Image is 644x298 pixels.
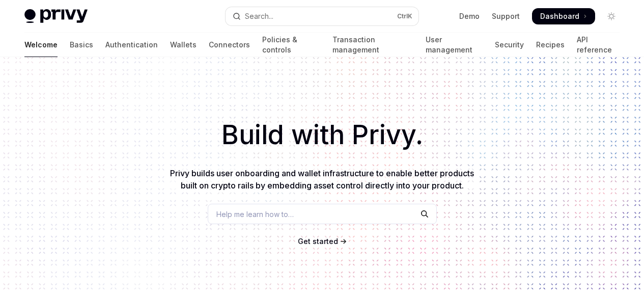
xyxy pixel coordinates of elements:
[532,8,595,24] a: Dashboard
[245,10,273,22] div: Search...
[540,11,579,21] span: Dashboard
[24,9,88,23] img: light logo
[298,236,338,247] a: Get started
[397,12,412,20] span: Ctrl K
[70,33,93,57] a: Basics
[216,209,294,220] span: Help me learn how to…
[459,11,480,21] a: Demo
[262,33,320,57] a: Policies & controls
[226,7,418,25] button: Open search
[209,33,250,57] a: Connectors
[332,33,413,57] a: Transaction management
[492,11,520,21] a: Support
[170,168,474,191] span: Privy builds user onboarding and wallet infrastructure to enable better products built on crypto ...
[24,33,58,57] a: Welcome
[105,33,158,57] a: Authentication
[536,33,565,57] a: Recipes
[603,8,620,24] button: Toggle dark mode
[495,33,524,57] a: Security
[16,115,628,155] h1: Build with Privy.
[170,33,197,57] a: Wallets
[577,33,620,57] a: API reference
[298,237,338,246] span: Get started
[426,33,483,57] a: User management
